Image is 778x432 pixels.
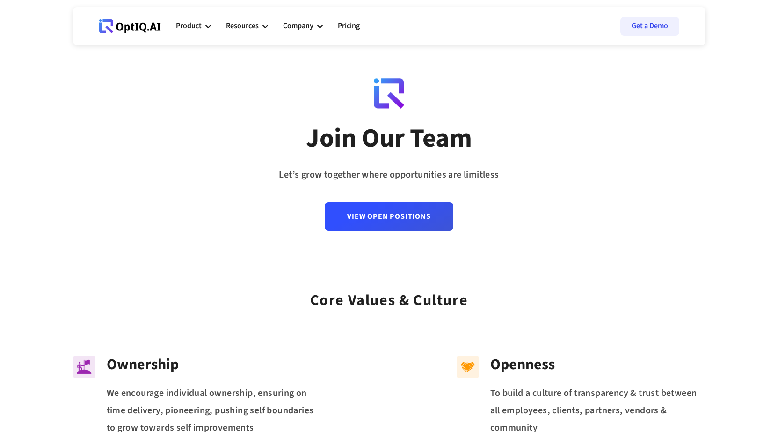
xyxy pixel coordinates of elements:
[283,20,313,32] div: Company
[226,12,268,40] div: Resources
[99,12,161,40] a: Webflow Homepage
[490,356,705,373] div: Openness
[279,166,499,184] div: Let’s grow together where opportunities are limitless
[176,12,211,40] div: Product
[306,122,472,155] div: Join Our Team
[283,12,323,40] div: Company
[310,279,468,313] div: Core values & Culture
[325,202,453,231] a: View Open Positions
[107,356,322,373] div: Ownership
[338,12,360,40] a: Pricing
[176,20,202,32] div: Product
[620,17,679,36] a: Get a Demo
[226,20,259,32] div: Resources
